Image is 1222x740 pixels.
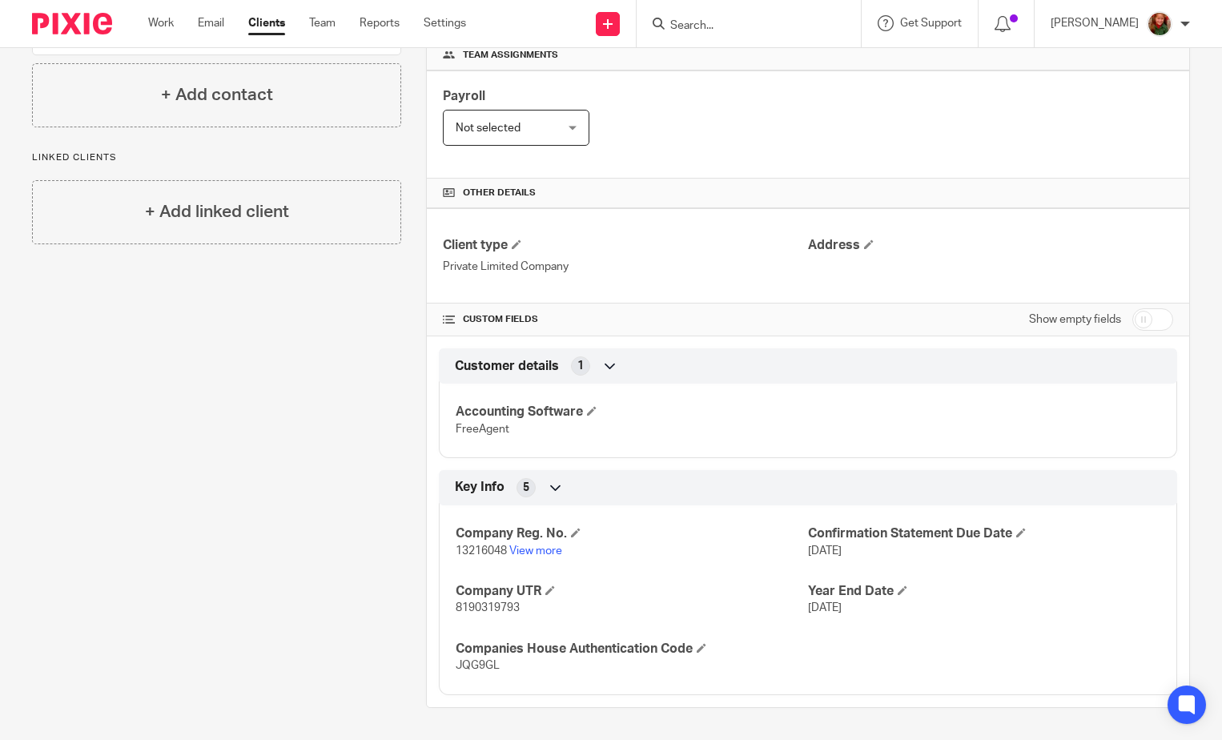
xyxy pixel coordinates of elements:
[161,82,273,107] h4: + Add contact
[463,187,536,199] span: Other details
[148,15,174,31] a: Work
[443,90,485,103] span: Payroll
[456,424,509,435] span: FreeAgent
[456,602,520,613] span: 8190319793
[808,545,842,557] span: [DATE]
[32,13,112,34] img: Pixie
[455,479,504,496] span: Key Info
[424,15,466,31] a: Settings
[309,15,336,31] a: Team
[669,19,813,34] input: Search
[808,583,1160,600] h4: Year End Date
[443,313,808,326] h4: CUSTOM FIELDS
[1029,312,1121,328] label: Show empty fields
[32,151,401,164] p: Linked clients
[808,525,1160,542] h4: Confirmation Statement Due Date
[509,545,562,557] a: View more
[456,545,507,557] span: 13216048
[808,602,842,613] span: [DATE]
[198,15,224,31] a: Email
[443,237,808,254] h4: Client type
[456,660,500,671] span: JQG9GL
[456,404,808,420] h4: Accounting Software
[523,480,529,496] span: 5
[808,237,1173,254] h4: Address
[360,15,400,31] a: Reports
[456,583,808,600] h4: Company UTR
[145,199,289,224] h4: + Add linked client
[456,123,521,134] span: Not selected
[1051,15,1139,31] p: [PERSON_NAME]
[900,18,962,29] span: Get Support
[456,641,808,658] h4: Companies House Authentication Code
[455,358,559,375] span: Customer details
[248,15,285,31] a: Clients
[577,358,584,374] span: 1
[443,259,808,275] p: Private Limited Company
[1147,11,1172,37] img: sallycropped.JPG
[456,525,808,542] h4: Company Reg. No.
[463,49,558,62] span: Team assignments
